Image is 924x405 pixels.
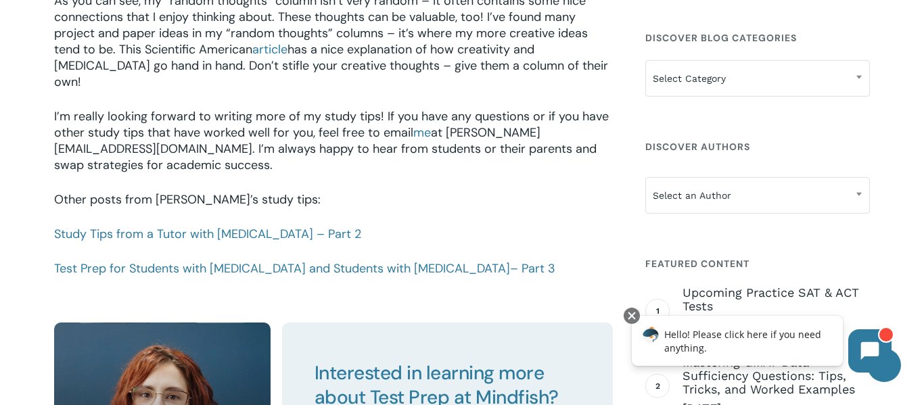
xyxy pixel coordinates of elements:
h4: Discover Authors [645,135,870,159]
span: Select Category [645,60,870,97]
span: – Part 3 [510,260,555,277]
p: Other posts from [PERSON_NAME]’s study tips: [54,191,613,226]
a: article [252,41,287,57]
a: Test Prep for Students with [MEDICAL_DATA] and Students with [MEDICAL_DATA]– Part 3 [54,260,555,277]
span: Select an Author [646,181,869,210]
iframe: Chatbot [618,305,905,386]
a: Upcoming Practice SAT & ACT Tests [DATE] [683,286,870,333]
span: Mastering GMAT Data Sufficiency Questions: Tips, Tricks, and Worked Examples [683,356,870,396]
h4: Discover Blog Categories [645,26,870,50]
span: has a nice explanation of how creativity and [MEDICAL_DATA] go hand in hand. Don’t stifle your cr... [54,41,608,90]
span: Select an Author [645,177,870,214]
span: at [PERSON_NAME][EMAIL_ADDRESS][DOMAIN_NAME]. I’m always happy to hear from students or their par... [54,124,597,173]
h4: Featured Content [645,252,870,276]
span: I’m really looking forward to writing more of my study tips! If you have any questions or if you ... [54,108,609,141]
span: Upcoming Practice SAT & ACT Tests [683,286,870,313]
a: Study Tips from a Tutor with [MEDICAL_DATA] – Part 2 [54,226,361,242]
span: Select Category [646,64,869,93]
a: me [413,124,431,141]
